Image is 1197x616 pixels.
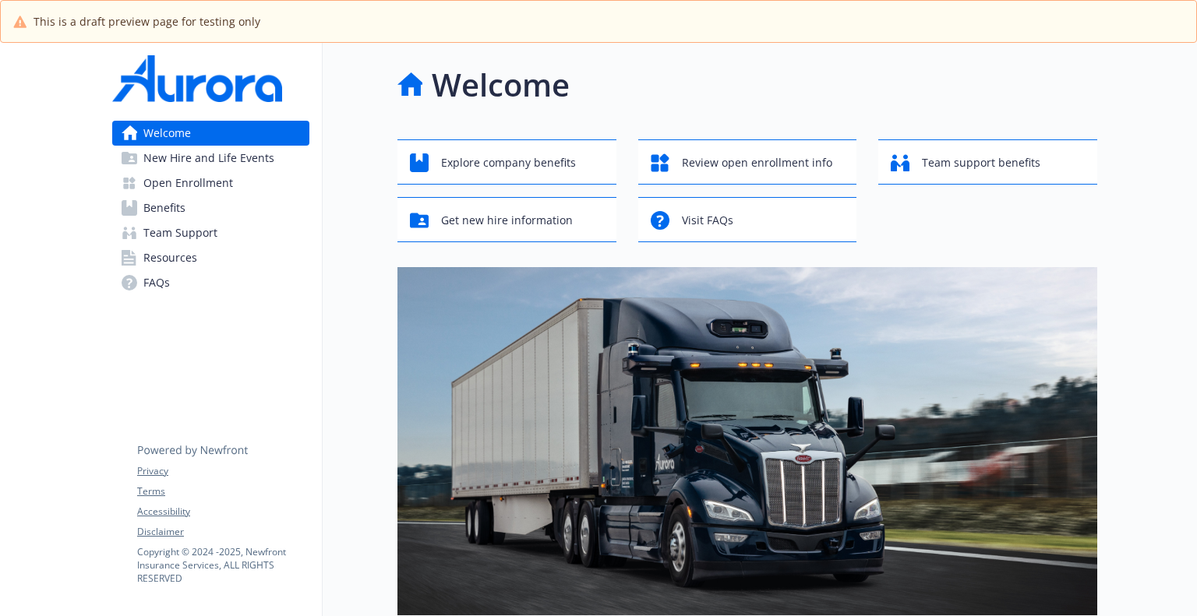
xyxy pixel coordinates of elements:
a: New Hire and Life Events [112,146,309,171]
span: FAQs [143,270,170,295]
span: Team Support [143,220,217,245]
span: Benefits [143,195,185,220]
a: Accessibility [137,505,309,519]
p: Copyright © 2024 - 2025 , Newfront Insurance Services, ALL RIGHTS RESERVED [137,545,309,585]
a: Disclaimer [137,525,309,539]
button: Get new hire information [397,197,616,242]
a: Resources [112,245,309,270]
a: Privacy [137,464,309,478]
span: Review open enrollment info [682,148,832,178]
a: Benefits [112,195,309,220]
a: Welcome [112,121,309,146]
a: Terms [137,484,309,498]
button: Team support benefits [878,139,1097,185]
button: Visit FAQs [638,197,857,242]
span: Welcome [143,121,191,146]
span: This is a draft preview page for testing only [34,13,260,30]
a: FAQs [112,270,309,295]
span: Open Enrollment [143,171,233,195]
img: overview page banner [397,267,1097,615]
span: Resources [143,245,197,270]
span: Team support benefits [922,148,1040,178]
span: New Hire and Life Events [143,146,274,171]
button: Review open enrollment info [638,139,857,185]
button: Explore company benefits [397,139,616,185]
a: Open Enrollment [112,171,309,195]
span: Visit FAQs [682,206,733,235]
span: Explore company benefits [441,148,576,178]
a: Team Support [112,220,309,245]
h1: Welcome [432,62,570,108]
span: Get new hire information [441,206,573,235]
